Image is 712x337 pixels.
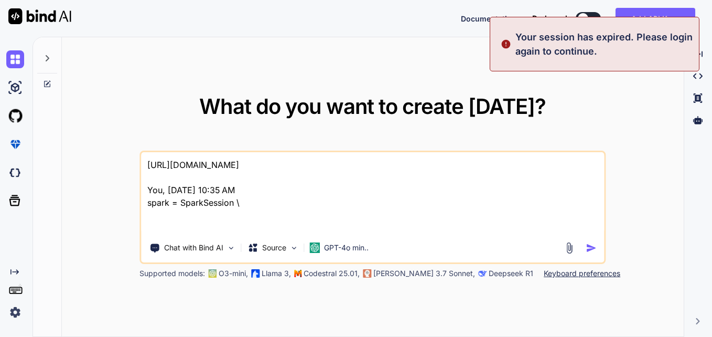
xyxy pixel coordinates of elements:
img: ai-studio [6,79,24,97]
img: claude [478,269,487,278]
img: darkCloudIdeIcon [6,164,24,182]
p: [PERSON_NAME] 3.7 Sonnet, [373,268,475,279]
p: Keyboard preferences [544,268,620,279]
img: GPT-4o mini [309,243,320,253]
img: githubLight [6,107,24,125]
p: Supported models: [139,268,205,279]
p: Source [262,243,286,253]
img: premium [6,135,24,153]
button: Documentation [461,13,516,24]
span: Documentation [461,14,516,23]
img: icon [586,243,597,254]
p: Chat with Bind AI [164,243,223,253]
img: Llama2 [251,269,260,278]
img: GPT-4 [208,269,217,278]
p: GPT-4o min.. [324,243,369,253]
img: Bind AI [8,8,71,24]
p: Codestral 25.01, [304,268,360,279]
img: chat [6,50,24,68]
img: Pick Tools [226,244,235,252]
textarea: [URL][DOMAIN_NAME] You, [DATE] 10:35 AM spark = SparkSession \ [141,152,604,234]
img: alert [501,30,511,58]
span: What do you want to create [DATE]? [199,93,546,119]
p: Llama 3, [262,268,291,279]
img: Mistral-AI [294,270,301,277]
p: O3-mini, [219,268,248,279]
p: Deepseek R1 [489,268,533,279]
img: attachment [564,242,576,254]
button: Add API Keys [616,8,695,29]
span: Dark mode [532,13,571,24]
img: Pick Models [289,244,298,252]
img: claude [363,269,371,278]
img: settings [6,303,24,321]
p: Your session has expired. Please login again to continue. [515,30,693,58]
